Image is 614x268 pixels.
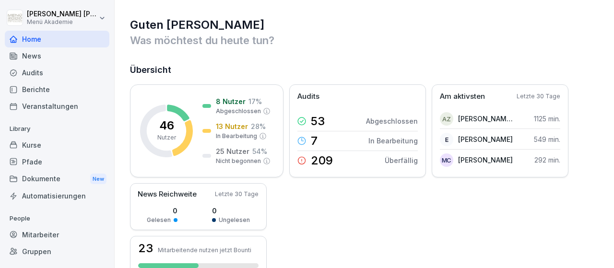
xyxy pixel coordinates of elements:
div: AZ [440,112,453,126]
p: Letzte 30 Tage [215,190,259,198]
p: Mitarbeitende nutzen jetzt Bounti [158,246,251,254]
p: Was möchtest du heute tun? [130,33,600,48]
p: Abgeschlossen [216,107,261,116]
p: [PERSON_NAME] Zsarta [458,114,513,124]
p: 292 min. [534,155,560,165]
div: MC [440,153,453,167]
a: Automatisierungen [5,187,109,204]
p: 28 % [251,121,266,131]
div: Dokumente [5,170,109,188]
p: 549 min. [534,134,560,144]
a: Berichte [5,81,109,98]
p: 46 [159,120,174,131]
a: Kurse [5,137,109,153]
p: Audits [297,91,319,102]
a: Gruppen [5,243,109,260]
p: Menü Akademie [27,19,97,25]
div: New [90,174,106,185]
p: 1125 min. [534,114,560,124]
a: Pfade [5,153,109,170]
p: Letzte 30 Tage [517,92,560,101]
p: Library [5,121,109,137]
p: 13 Nutzer [216,121,248,131]
p: News Reichweite [138,189,197,200]
p: In Bearbeitung [216,132,257,140]
a: News [5,47,109,64]
p: 8 Nutzer [216,96,246,106]
a: Mitarbeiter [5,226,109,243]
p: 0 [147,206,177,216]
p: People [5,211,109,226]
p: Nutzer [157,133,176,142]
h1: Guten [PERSON_NAME] [130,17,600,33]
a: Home [5,31,109,47]
h2: Übersicht [130,63,600,77]
p: 7 [311,135,318,147]
p: Ungelesen [219,216,250,224]
p: Überfällig [385,155,418,165]
a: DokumenteNew [5,170,109,188]
p: 209 [311,155,333,166]
p: [PERSON_NAME] [458,134,513,144]
p: [PERSON_NAME] [PERSON_NAME] [27,10,97,18]
p: 25 Nutzer [216,146,249,156]
p: [PERSON_NAME] [458,155,513,165]
a: Veranstaltungen [5,98,109,115]
p: 54 % [252,146,267,156]
p: In Bearbeitung [368,136,418,146]
p: Nicht begonnen [216,157,261,165]
a: Audits [5,64,109,81]
p: 17 % [248,96,262,106]
p: 53 [311,116,325,127]
p: 0 [212,206,250,216]
p: Gelesen [147,216,171,224]
p: Abgeschlossen [366,116,418,126]
h3: 23 [138,243,153,254]
div: E [440,133,453,146]
p: Am aktivsten [440,91,485,102]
